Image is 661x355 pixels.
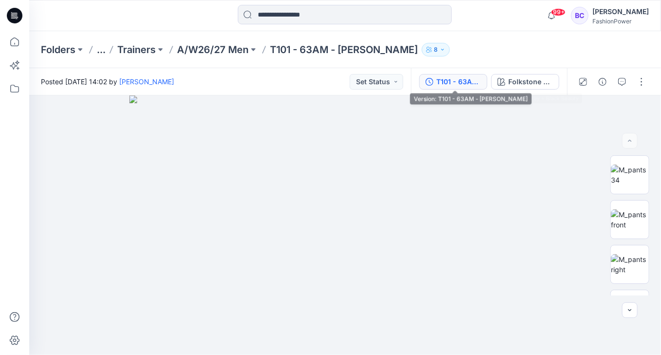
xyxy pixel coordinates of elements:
[595,74,610,90] button: Details
[419,74,487,90] button: T101 - 63AM - [PERSON_NAME]
[270,43,418,56] p: T101 - 63AM - [PERSON_NAME]
[41,76,174,87] span: Posted [DATE] 14:02 by
[97,43,106,56] button: ...
[508,76,553,87] div: Folkstone Gray + Black Beauty
[422,43,450,56] button: 8
[491,74,559,90] button: Folkstone Gray + Black Beauty
[177,43,249,56] a: A/W26/27 Men
[611,165,649,185] img: M_pants 34
[592,6,649,18] div: [PERSON_NAME]
[119,77,174,86] a: [PERSON_NAME]
[434,44,438,55] p: 8
[436,76,481,87] div: T101 - 63AM - Logan
[611,209,649,230] img: M_pants front
[41,43,75,56] a: Folders
[592,18,649,25] div: FashionPower
[551,8,566,16] span: 99+
[129,95,561,355] img: eyJhbGciOiJIUzI1NiIsImtpZCI6IjAiLCJzbHQiOiJzZXMiLCJ0eXAiOiJKV1QifQ.eyJkYXRhIjp7InR5cGUiOiJzdG9yYW...
[117,43,156,56] a: Trainers
[571,7,589,24] div: BC
[611,254,649,275] img: M_pants right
